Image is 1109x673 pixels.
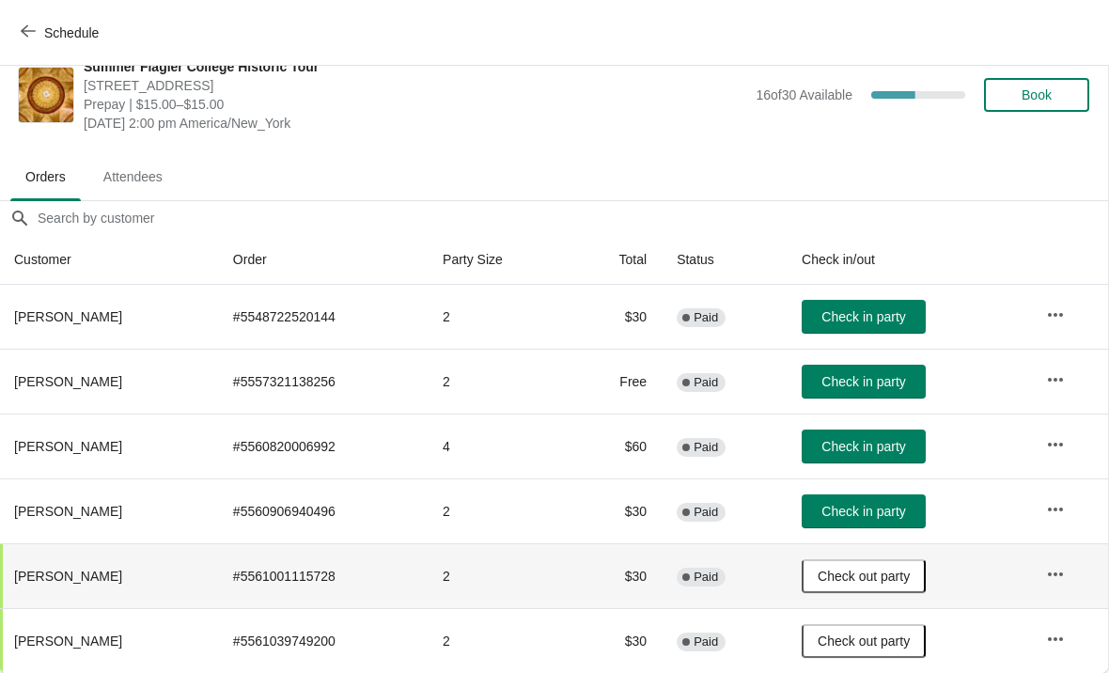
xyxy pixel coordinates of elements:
span: [PERSON_NAME] [14,374,122,389]
td: Free [570,349,662,414]
span: [PERSON_NAME] [14,309,122,324]
td: # 5561039749200 [218,608,428,673]
td: # 5548722520144 [218,285,428,349]
button: Book [984,78,1089,112]
input: Search by customer [37,201,1108,235]
span: Check in party [821,439,905,454]
span: Check out party [818,634,910,649]
td: 2 [428,349,570,414]
th: Total [570,235,662,285]
button: Check in party [802,494,926,528]
span: Prepay | $15.00–$15.00 [84,95,746,114]
button: Schedule [9,16,114,50]
span: [PERSON_NAME] [14,504,122,519]
th: Party Size [428,235,570,285]
span: [PERSON_NAME] [14,634,122,649]
td: 2 [428,285,570,349]
td: $30 [570,478,662,543]
td: # 5557321138256 [218,349,428,414]
span: Book [1022,87,1052,102]
th: Status [662,235,787,285]
span: [PERSON_NAME] [14,569,122,584]
button: Check in party [802,430,926,463]
th: Order [218,235,428,285]
td: 2 [428,478,570,543]
button: Check in party [802,300,926,334]
span: Paid [694,570,718,585]
span: [DATE] 2:00 pm America/New_York [84,114,746,133]
span: Paid [694,310,718,325]
td: # 5560820006992 [218,414,428,478]
td: $60 [570,414,662,478]
td: $30 [570,285,662,349]
span: Attendees [88,160,178,194]
th: Check in/out [787,235,1031,285]
img: Summer Flagler College Historic Tour [19,68,73,122]
span: Paid [694,505,718,520]
span: Paid [694,440,718,455]
td: 4 [428,414,570,478]
span: Paid [694,375,718,390]
span: Check out party [818,569,910,584]
span: Summer Flagler College Historic Tour [84,57,746,76]
span: Check in party [821,504,905,519]
td: # 5561001115728 [218,543,428,608]
span: 16 of 30 Available [756,87,852,102]
td: # 5560906940496 [218,478,428,543]
td: 2 [428,608,570,673]
span: [PERSON_NAME] [14,439,122,454]
span: Paid [694,634,718,650]
button: Check out party [802,624,926,658]
button: Check in party [802,365,926,399]
span: Orders [10,160,81,194]
span: Check in party [821,309,905,324]
td: $30 [570,543,662,608]
td: 2 [428,543,570,608]
span: Check in party [821,374,905,389]
td: $30 [570,608,662,673]
span: Schedule [44,25,99,40]
button: Check out party [802,559,926,593]
span: [STREET_ADDRESS] [84,76,746,95]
